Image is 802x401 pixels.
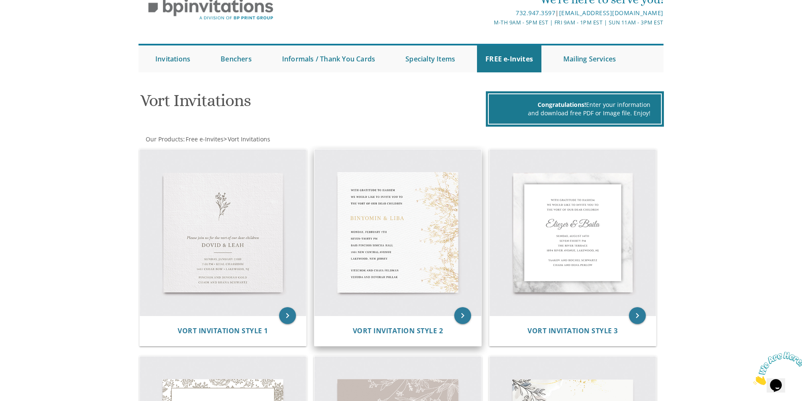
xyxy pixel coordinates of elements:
img: Vort Invitation Style 3 [490,149,656,316]
a: 732.947.3597 [516,9,555,17]
a: Mailing Services [555,45,624,72]
a: Specialty Items [397,45,464,72]
span: Congratulations! [538,101,586,109]
div: : [139,135,401,143]
span: Vort Invitation Style 2 [353,326,443,335]
a: Vort Invitation Style 3 [528,327,618,335]
a: Vort Invitations [227,135,270,143]
div: Enter your information [499,101,650,109]
a: Free e-Invites [185,135,224,143]
div: and download free PDF or Image file. Enjoy! [499,109,650,117]
div: M-Th 9am - 5pm EST | Fri 9am - 1pm EST | Sun 11am - 3pm EST [314,18,663,27]
a: keyboard_arrow_right [629,307,646,324]
a: Vort Invitation Style 1 [178,327,268,335]
a: Invitations [147,45,199,72]
span: Vort Invitation Style 3 [528,326,618,335]
div: | [314,8,663,18]
a: keyboard_arrow_right [454,307,471,324]
a: Our Products [145,135,183,143]
a: Vort Invitation Style 2 [353,327,443,335]
span: > [224,135,270,143]
span: Free e-Invites [186,135,224,143]
a: keyboard_arrow_right [279,307,296,324]
a: [EMAIL_ADDRESS][DOMAIN_NAME] [559,9,663,17]
img: Vort Invitation Style 1 [140,149,306,316]
h1: Vort Invitations [140,91,484,116]
iframe: chat widget [750,348,802,388]
a: Informals / Thank You Cards [274,45,384,72]
span: Vort Invitation Style 1 [178,326,268,335]
img: Chat attention grabber [3,3,56,37]
a: FREE e-Invites [477,45,541,72]
a: Benchers [212,45,260,72]
span: Vort Invitations [228,135,270,143]
img: Vort Invitation Style 2 [314,149,481,316]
